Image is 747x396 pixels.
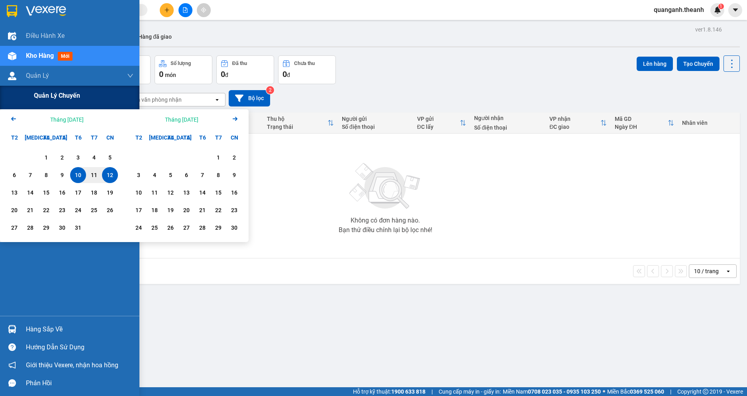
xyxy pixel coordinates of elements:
[147,130,163,146] div: [MEDICAL_DATA]
[102,150,118,165] div: Choose Chủ Nhật, tháng 10 5 2025. It's available.
[8,361,16,369] span: notification
[353,387,425,396] span: Hỗ trợ kỹ thuật:
[720,4,722,9] span: 1
[210,167,226,183] div: Choose Thứ Bảy, tháng 11 8 2025. It's available.
[229,90,270,106] button: Bộ lọc
[474,124,541,131] div: Số điện thoại
[210,150,226,165] div: Choose Thứ Bảy, tháng 11 1 2025. It's available.
[178,220,194,236] div: Choose Thứ Năm, tháng 11 27 2025. It's available.
[50,116,84,124] div: Tháng [DATE]
[732,6,739,14] span: caret-down
[38,202,54,218] div: Choose Thứ Tư, tháng 10 22 2025. It's available.
[210,185,226,201] div: Choose Thứ Bảy, tháng 11 15 2025. It's available.
[226,220,242,236] div: Choose Chủ Nhật, tháng 11 30 2025. It's available.
[728,3,742,17] button: caret-down
[147,220,163,236] div: Choose Thứ Ba, tháng 11 25 2025. It's available.
[86,185,102,201] div: Choose Thứ Bảy, tháng 10 18 2025. It's available.
[6,220,22,236] div: Choose Thứ Hai, tháng 10 27 2025. It's available.
[38,150,54,165] div: Choose Thứ Tư, tháng 10 1 2025. It's available.
[194,202,210,218] div: Choose Thứ Sáu, tháng 11 21 2025. It's available.
[147,202,163,218] div: Choose Thứ Ba, tháng 11 18 2025. It's available.
[165,205,176,215] div: 19
[266,86,274,94] sup: 2
[230,114,240,125] button: Next month.
[25,188,36,197] div: 14
[26,323,133,335] div: Hàng sắp về
[8,72,16,80] img: warehouse-icon
[54,130,70,146] div: T5
[221,69,225,79] span: 0
[647,5,710,15] span: quanganh.theanh
[8,32,16,40] img: warehouse-icon
[181,205,192,215] div: 20
[163,130,178,146] div: T4
[165,170,176,180] div: 5
[197,223,208,232] div: 28
[6,202,22,218] div: Choose Thứ Hai, tháng 10 20 2025. It's available.
[22,185,38,201] div: Choose Thứ Ba, tháng 10 14 2025. It's available.
[611,112,678,134] th: Toggle SortBy
[54,167,70,183] div: Choose Thứ Năm, tháng 10 9 2025. It's available.
[73,153,84,162] div: 3
[104,170,116,180] div: 12
[197,3,211,17] button: aim
[22,167,38,183] div: Choose Thứ Ba, tháng 10 7 2025. It's available.
[9,205,20,215] div: 20
[86,130,102,146] div: T7
[194,167,210,183] div: Choose Thứ Sáu, tháng 11 7 2025. It's available.
[102,130,118,146] div: CN
[73,205,84,215] div: 24
[133,188,144,197] div: 10
[545,112,611,134] th: Toggle SortBy
[181,170,192,180] div: 6
[703,389,708,394] span: copyright
[213,188,224,197] div: 15
[26,52,54,59] span: Kho hàng
[417,124,460,130] div: ĐC lấy
[229,205,240,215] div: 23
[26,31,65,41] span: Điều hành xe
[155,55,212,84] button: Số lượng0món
[165,223,176,232] div: 26
[182,7,188,13] span: file-add
[163,167,178,183] div: Choose Thứ Tư, tháng 11 5 2025. It's available.
[133,205,144,215] div: 17
[695,25,722,34] div: ver 1.8.146
[70,167,86,183] div: Selected start date. Thứ Sáu, tháng 10 10 2025. It's available.
[201,7,206,13] span: aim
[263,112,338,134] th: Toggle SortBy
[8,343,16,351] span: question-circle
[213,223,224,232] div: 29
[232,61,247,66] div: Đã thu
[197,188,208,197] div: 14
[677,57,720,71] button: Tạo Chuyến
[57,153,68,162] div: 2
[70,150,86,165] div: Choose Thứ Sáu, tháng 10 3 2025. It's available.
[178,167,194,183] div: Choose Thứ Năm, tháng 11 6 2025. It's available.
[41,153,52,162] div: 1
[131,167,147,183] div: Choose Thứ Hai, tháng 11 3 2025. It's available.
[127,96,182,104] div: Chọn văn phòng nhận
[9,223,20,232] div: 27
[131,220,147,236] div: Choose Thứ Hai, tháng 11 24 2025. It's available.
[503,387,601,396] span: Miền Nam
[38,220,54,236] div: Choose Thứ Tư, tháng 10 29 2025. It's available.
[22,202,38,218] div: Choose Thứ Ba, tháng 10 21 2025. It's available.
[178,3,192,17] button: file-add
[287,72,290,78] span: đ
[413,112,470,134] th: Toggle SortBy
[229,223,240,232] div: 30
[197,205,208,215] div: 21
[670,387,671,396] span: |
[57,170,68,180] div: 9
[181,188,192,197] div: 13
[342,116,409,122] div: Người gửi
[149,205,160,215] div: 18
[38,185,54,201] div: Choose Thứ Tư, tháng 10 15 2025. It's available.
[549,124,600,130] div: ĐC giao
[149,170,160,180] div: 4
[725,268,731,274] svg: open
[57,223,68,232] div: 30
[163,220,178,236] div: Choose Thứ Tư, tháng 11 26 2025. It's available.
[131,185,147,201] div: Choose Thứ Hai, tháng 11 10 2025. It's available.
